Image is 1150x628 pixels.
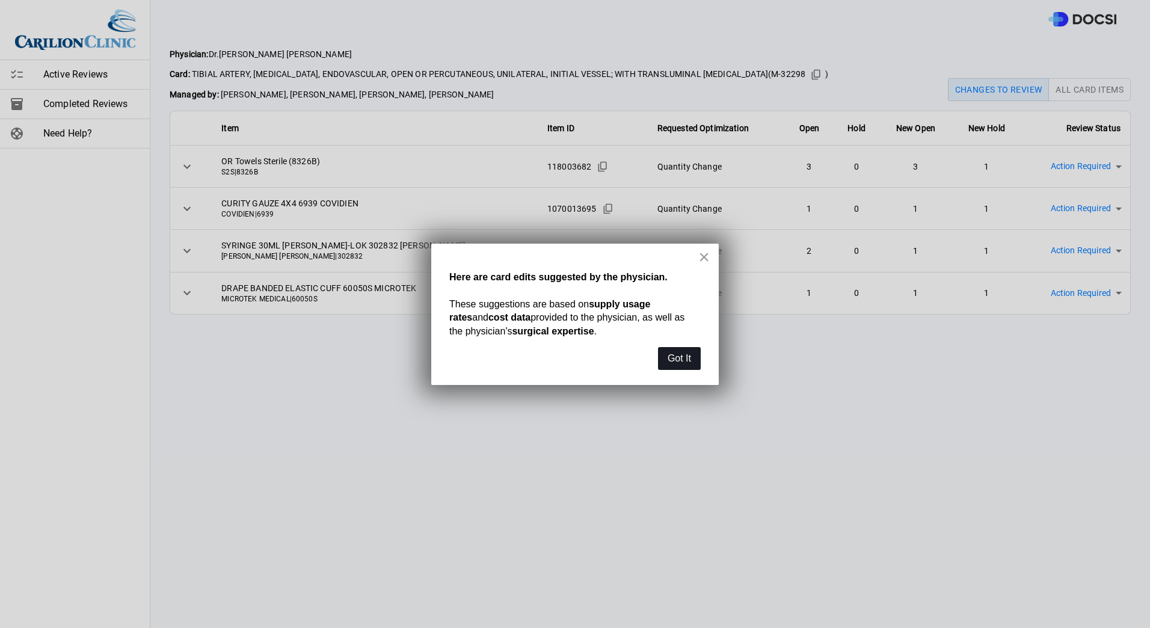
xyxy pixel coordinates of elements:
button: Close [698,247,710,266]
span: . [594,326,597,336]
span: These suggestions are based on [449,299,589,309]
strong: Here are card edits suggested by the physician. [449,272,668,282]
span: and [472,312,488,322]
strong: cost data [488,312,530,322]
strong: supply usage rates [449,299,653,322]
strong: surgical expertise [512,326,594,336]
span: provided to the physician, as well as the physician's [449,312,687,336]
button: Got It [658,347,701,370]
